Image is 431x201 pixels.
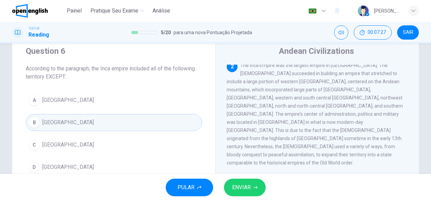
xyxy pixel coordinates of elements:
[166,179,213,196] button: PULAR
[374,7,400,15] div: [PERSON_NAME]
[29,117,40,128] div: B
[12,4,63,18] a: OpenEnglish logo
[26,65,202,81] span: According to the paragraph, the Inca empire included all of the following territory EXCEPT:
[358,5,369,16] img: Profile picture
[368,30,386,35] span: 00:07:27
[403,30,413,35] span: SAIR
[12,4,48,18] img: OpenEnglish logo
[42,96,94,104] span: [GEOGRAPHIC_DATA]
[178,183,194,192] span: PULAR
[397,25,419,40] button: SAIR
[232,183,251,192] span: ENVIAR
[354,25,392,40] button: 00:07:27
[26,46,202,57] h4: Question 6
[227,61,238,72] div: 2
[227,63,403,165] span: The Inca Empire was the largest empire in [GEOGRAPHIC_DATA]. The [DEMOGRAPHIC_DATA] succeeded in ...
[224,179,266,196] button: ENVIAR
[29,95,40,106] div: A
[152,7,170,15] span: Análise
[26,114,202,131] button: B[GEOGRAPHIC_DATA]
[42,118,94,127] span: [GEOGRAPHIC_DATA]
[90,7,138,15] span: Pratique seu exame
[308,8,317,14] img: pt
[334,25,348,40] div: Silenciar
[28,26,39,31] span: TOEFL®
[173,28,252,37] span: para uma nova Pontuação Projetada
[150,5,173,17] button: Análise
[88,5,147,17] button: Pratique seu exame
[63,5,85,17] button: Painel
[161,28,171,37] span: 5 / 20
[26,136,202,153] button: C[GEOGRAPHIC_DATA]
[354,25,392,40] div: Esconder
[42,141,94,149] span: [GEOGRAPHIC_DATA]
[29,139,40,150] div: C
[26,92,202,109] button: A[GEOGRAPHIC_DATA]
[42,163,94,171] span: [GEOGRAPHIC_DATA]
[279,46,354,57] h4: Andean Civilizations
[29,162,40,173] div: D
[67,7,82,15] span: Painel
[28,31,49,39] h1: Reading
[26,159,202,176] button: D[GEOGRAPHIC_DATA]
